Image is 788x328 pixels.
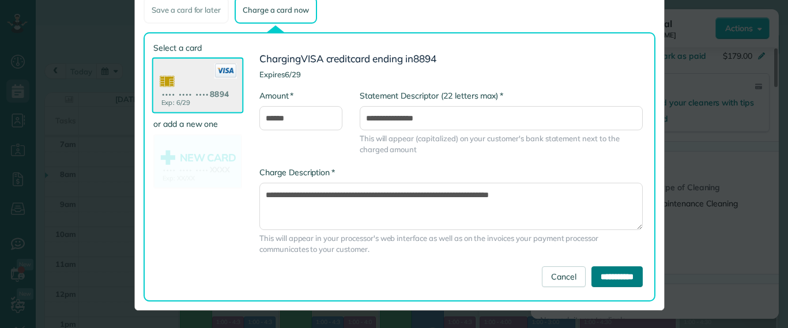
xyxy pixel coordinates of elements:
[153,42,242,54] label: Select a card
[413,52,436,65] span: 8894
[542,266,586,287] a: Cancel
[259,54,643,65] h3: Charging card ending in
[153,118,242,130] label: or add a new one
[301,52,324,65] span: VISA
[259,90,293,101] label: Amount
[360,133,643,155] span: This will appear (capitalized) on your customer's bank statement next to the charged amount
[259,167,335,178] label: Charge Description
[326,52,351,65] span: credit
[360,90,503,101] label: Statement Descriptor (22 letters max)
[259,233,643,255] span: This will appear in your processor's web interface as well as on the invoices your payment proces...
[285,70,301,79] span: 6/29
[259,70,643,78] h4: Expires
